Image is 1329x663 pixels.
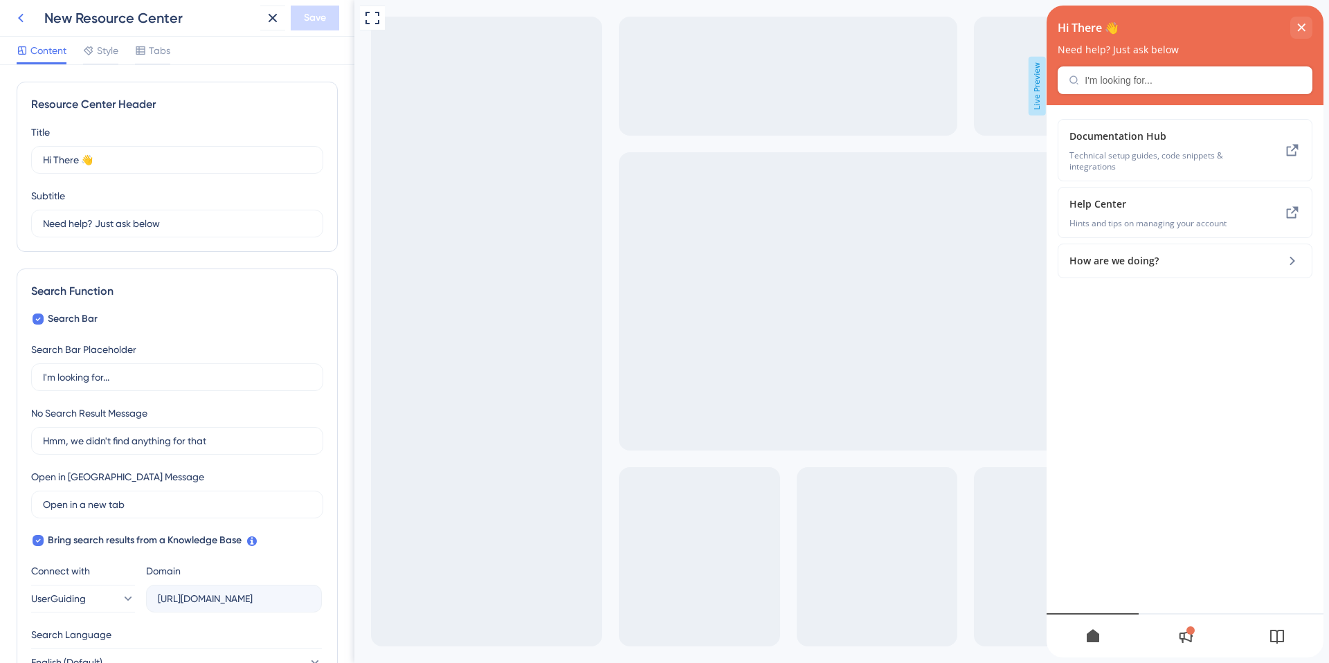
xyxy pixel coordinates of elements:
span: Save [304,10,326,26]
span: How are we doing? [23,247,208,264]
input: I'm looking for... [43,370,311,385]
img: launcher-image-alternative-text [12,4,27,19]
span: Hints and tips on managing your account [23,212,208,224]
span: Hi There 👋 [11,12,72,33]
div: 3 [123,7,127,18]
div: Search Function [31,283,323,300]
span: Documentation Hub [23,122,208,139]
div: Resource Center Header [31,96,323,113]
input: Hmm, we didn't find anything for that [43,433,311,448]
div: Subtitle [31,188,65,204]
span: UserGuiding [31,590,86,607]
div: Help Center [23,190,208,224]
span: Content [30,42,66,59]
input: Open in a new tab [43,497,311,512]
button: UserGuiding [31,585,135,612]
input: Title [43,152,311,167]
input: I'm looking for... [38,69,255,80]
span: Search Language [31,626,111,643]
span: Need help? Just ask below [11,39,132,50]
div: Domain [146,563,181,579]
div: No Search Result Message [31,405,147,421]
div: close resource center [244,11,266,33]
div: New Resource Center [44,8,255,28]
input: company.help.userguiding.com [158,591,310,606]
span: Style [97,42,118,59]
div: Connect with [31,563,135,579]
input: Description [43,216,311,231]
div: Documentation Hub [23,122,208,167]
span: Tabs [149,42,170,59]
span: Help Center [23,190,186,207]
button: Save [291,6,339,30]
div: Search Bar Placeholder [31,341,136,358]
div: Title [31,124,50,140]
span: Technical setup guides, code snippets & integrations [23,145,208,167]
span: Search Bar [48,311,98,327]
span: Live Preview [674,57,691,116]
span: Resource Center [33,3,114,20]
div: Open in [GEOGRAPHIC_DATA] Message [31,469,204,485]
span: Bring search results from a Knowledge Base [48,532,242,549]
